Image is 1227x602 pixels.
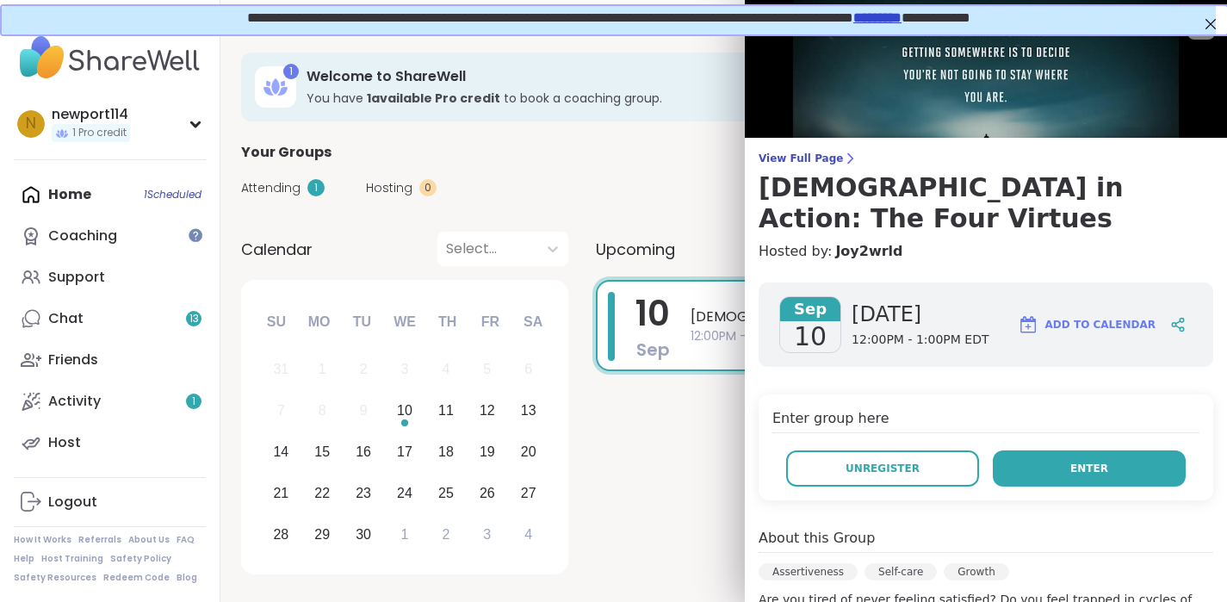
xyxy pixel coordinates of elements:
[307,90,1031,107] h3: You have to book a coaching group.
[480,481,495,505] div: 26
[356,481,371,505] div: 23
[263,516,300,553] div: Choose Sunday, September 28th, 2025
[319,357,326,381] div: 1
[14,422,206,463] a: Host
[993,450,1186,487] button: Enter
[429,303,467,341] div: Th
[759,241,1213,262] h4: Hosted by:
[367,90,500,107] b: 1 available Pro credit
[442,357,449,381] div: 4
[428,516,465,553] div: Choose Thursday, October 2nd, 2025
[786,450,979,487] button: Unregister
[846,461,920,476] span: Unregister
[14,381,206,422] a: Activity1
[103,572,170,584] a: Redeem Code
[387,434,424,471] div: Choose Wednesday, September 17th, 2025
[72,126,127,140] span: 1 Pro credit
[386,303,424,341] div: We
[241,142,332,163] span: Your Groups
[596,238,675,261] span: Upcoming
[480,440,495,463] div: 19
[419,179,437,196] div: 0
[401,357,409,381] div: 3
[780,297,840,321] span: Sep
[345,475,382,512] div: Choose Tuesday, September 23rd, 2025
[397,440,412,463] div: 17
[759,563,858,580] div: Assertiveness
[314,481,330,505] div: 22
[304,475,341,512] div: Choose Monday, September 22nd, 2025
[636,338,670,362] span: Sep
[304,434,341,471] div: Choose Monday, September 15th, 2025
[52,105,130,124] div: newport114
[360,399,368,422] div: 9
[366,179,412,197] span: Hosting
[387,475,424,512] div: Choose Wednesday, September 24th, 2025
[387,351,424,388] div: Not available Wednesday, September 3rd, 2025
[483,357,491,381] div: 5
[438,440,454,463] div: 18
[273,440,288,463] div: 14
[468,475,505,512] div: Choose Friday, September 26th, 2025
[387,516,424,553] div: Choose Wednesday, October 1st, 2025
[14,481,206,523] a: Logout
[14,215,206,257] a: Coaching
[1070,461,1108,476] span: Enter
[691,327,1174,345] span: 12:00PM - 1:00PM EDT
[189,228,202,242] iframe: Spotlight
[468,516,505,553] div: Choose Friday, October 3rd, 2025
[691,307,1174,327] span: [DEMOGRAPHIC_DATA] in Action: The Four Virtues
[273,357,288,381] div: 31
[397,481,412,505] div: 24
[345,516,382,553] div: Choose Tuesday, September 30th, 2025
[304,393,341,430] div: Not available Monday, September 8th, 2025
[345,393,382,430] div: Not available Tuesday, September 9th, 2025
[26,113,36,135] span: n
[428,393,465,430] div: Choose Thursday, September 11th, 2025
[343,303,381,341] div: Tu
[177,572,197,584] a: Blog
[273,523,288,546] div: 28
[852,301,988,328] span: [DATE]
[345,351,382,388] div: Not available Tuesday, September 2nd, 2025
[864,563,937,580] div: Self-care
[759,152,1213,234] a: View Full Page[DEMOGRAPHIC_DATA] in Action: The Four Virtues
[852,332,988,349] span: 12:00PM - 1:00PM EDT
[944,563,1008,580] div: Growth
[397,399,412,422] div: 10
[356,440,371,463] div: 16
[442,523,449,546] div: 2
[48,493,97,512] div: Logout
[78,534,121,546] a: Referrals
[428,475,465,512] div: Choose Thursday, September 25th, 2025
[110,553,171,565] a: Safety Policy
[835,241,902,262] a: Joy2wrld
[263,475,300,512] div: Choose Sunday, September 21st, 2025
[483,523,491,546] div: 3
[480,399,495,422] div: 12
[510,434,547,471] div: Choose Saturday, September 20th, 2025
[48,309,84,328] div: Chat
[521,481,536,505] div: 27
[48,392,101,411] div: Activity
[241,179,301,197] span: Attending
[177,534,195,546] a: FAQ
[1010,304,1163,345] button: Add to Calendar
[307,179,325,196] div: 1
[510,393,547,430] div: Choose Saturday, September 13th, 2025
[401,523,409,546] div: 1
[14,553,34,565] a: Help
[468,434,505,471] div: Choose Friday, September 19th, 2025
[759,528,875,549] h4: About this Group
[471,303,509,341] div: Fr
[41,553,103,565] a: Host Training
[345,434,382,471] div: Choose Tuesday, September 16th, 2025
[510,475,547,512] div: Choose Saturday, September 27th, 2025
[360,357,368,381] div: 2
[14,339,206,381] a: Friends
[283,64,299,79] div: 1
[48,227,117,245] div: Coaching
[794,321,827,352] span: 10
[300,303,338,341] div: Mo
[263,393,300,430] div: Not available Sunday, September 7th, 2025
